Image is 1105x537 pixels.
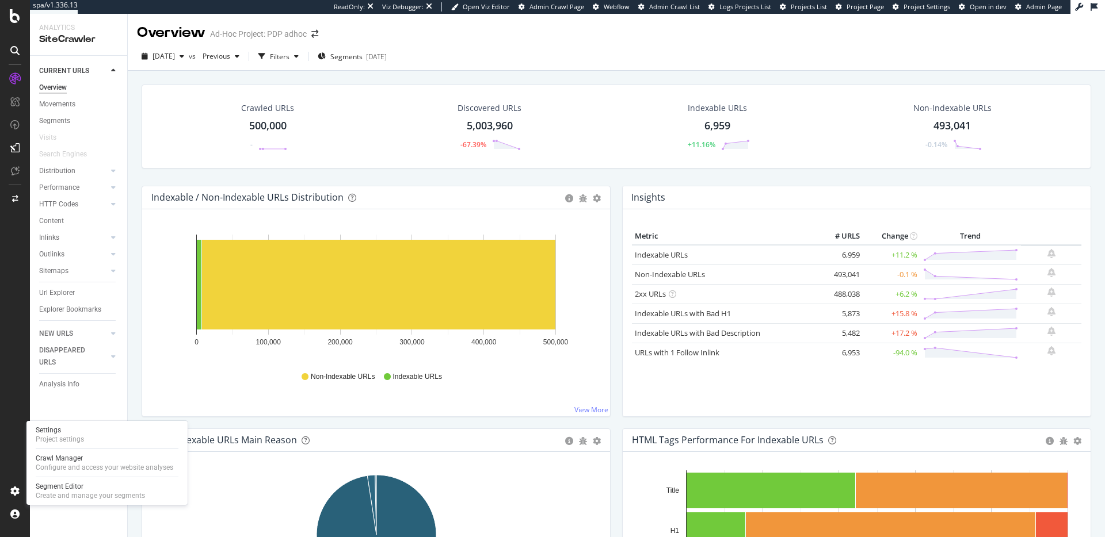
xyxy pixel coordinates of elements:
div: HTML Tags Performance for Indexable URLs [632,434,824,446]
div: Outlinks [39,248,64,260]
td: 5,873 [817,304,863,323]
div: arrow-right-arrow-left [311,30,318,38]
button: Previous [198,47,244,66]
span: Indexable URLs [393,372,442,382]
a: Logs Projects List [708,2,771,11]
span: Logs Projects List [719,2,771,11]
div: Analysis Info [39,378,79,390]
a: Overview [39,82,119,94]
th: # URLS [817,228,863,245]
a: Open in dev [959,2,1007,11]
td: -94.0 % [863,343,920,362]
div: bug [579,194,587,202]
div: Search Engines [39,148,87,160]
div: ReadOnly: [334,2,365,11]
div: Visits [39,132,56,144]
a: Open Viz Editor [451,2,510,11]
div: gear [593,194,601,202]
div: bell-plus [1047,327,1056,336]
td: +6.2 % [863,284,920,304]
div: Create and manage your segments [36,491,145,500]
div: Crawl Manager [36,454,173,463]
div: Configure and access your website analyses [36,463,173,472]
div: Segment Editor [36,482,145,491]
div: -67.39% [460,140,486,149]
div: SiteCrawler [39,33,118,46]
div: Non-Indexable URLs Main Reason [151,434,297,446]
div: 500,000 [249,118,287,133]
a: DISAPPEARED URLS [39,344,108,369]
td: +11.2 % [863,245,920,265]
td: 493,041 [817,264,863,284]
a: Crawl ManagerConfigure and access your website analyses [31,452,183,473]
div: Segments [39,115,70,127]
a: Explorer Bookmarks [39,304,119,316]
div: Explorer Bookmarks [39,304,101,316]
div: bug [579,437,587,445]
div: - [250,140,253,149]
div: bug [1060,437,1068,445]
td: 5,482 [817,323,863,343]
div: Project settings [36,435,84,444]
a: Admin Crawl Page [519,2,584,11]
a: Project Settings [893,2,950,11]
div: NEW URLS [39,328,73,340]
a: Url Explorer [39,287,119,299]
div: bell-plus [1047,346,1056,355]
span: Non-Indexable URLs [311,372,375,382]
text: 500,000 [543,338,569,346]
span: vs [189,51,198,61]
div: Ad-Hoc Project: PDP adhoc [210,28,307,40]
a: Segments [39,115,119,127]
div: Sitemaps [39,265,68,277]
div: bell-plus [1047,307,1056,316]
div: gear [1073,437,1081,445]
div: circle-info [1046,437,1054,445]
td: 6,959 [817,245,863,265]
text: 300,000 [399,338,425,346]
th: Metric [632,228,817,245]
a: Analysis Info [39,378,119,390]
div: 493,041 [933,118,971,133]
th: Trend [920,228,1021,245]
span: 2025 Jul. 23rd [153,51,175,61]
a: Project Page [836,2,884,11]
a: 2xx URLs [635,289,666,299]
div: circle-info [565,194,573,202]
div: bell-plus [1047,249,1056,258]
a: Outlinks [39,248,108,260]
svg: A chart. [151,228,601,361]
td: 6,953 [817,343,863,362]
div: 6,959 [704,118,730,133]
div: Performance [39,182,79,194]
div: Url Explorer [39,287,75,299]
a: View More [574,405,608,415]
div: [DATE] [366,52,387,62]
span: Previous [198,51,230,61]
a: Webflow [593,2,630,11]
div: Overview [39,82,67,94]
a: Projects List [780,2,827,11]
div: Movements [39,98,75,110]
span: Segments [330,52,363,62]
div: Indexable / Non-Indexable URLs Distribution [151,191,344,203]
td: +17.2 % [863,323,920,343]
span: Project Page [847,2,884,11]
a: Distribution [39,165,108,177]
a: Movements [39,98,119,110]
a: SettingsProject settings [31,424,183,445]
a: Search Engines [39,148,98,160]
div: Overview [137,23,205,43]
div: HTTP Codes [39,198,78,210]
div: Viz Debugger: [382,2,424,11]
div: Indexable URLs [688,102,747,114]
a: Indexable URLs with Bad Description [635,328,760,338]
a: NEW URLS [39,328,108,340]
text: 100,000 [256,338,281,346]
a: Indexable URLs with Bad H1 [635,308,731,319]
a: URLs with 1 Follow Inlink [635,347,719,358]
text: 200,000 [327,338,353,346]
a: Non-Indexable URLs [635,269,705,279]
div: -0.14% [925,140,947,149]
